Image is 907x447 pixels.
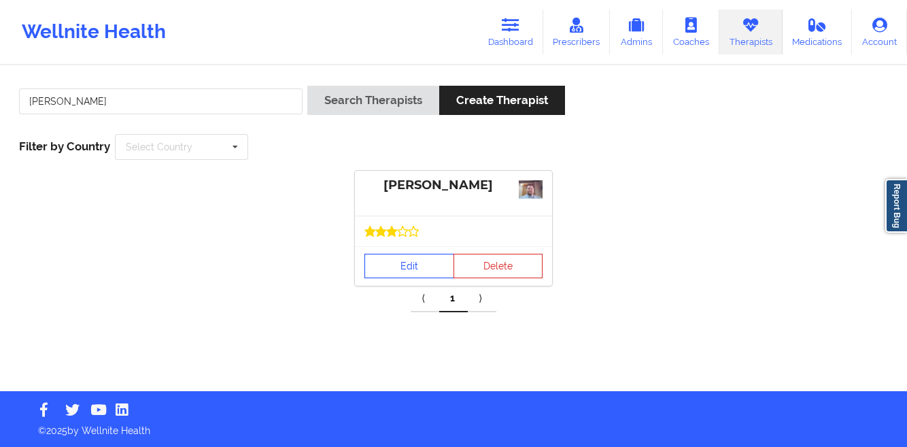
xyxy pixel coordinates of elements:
[411,285,496,312] div: Pagination Navigation
[852,10,907,54] a: Account
[29,414,878,437] p: © 2025 by Wellnite Health
[439,86,565,115] button: Create Therapist
[783,10,853,54] a: Medications
[453,254,543,278] button: Delete
[19,88,303,114] input: Search Keywords
[543,10,611,54] a: Prescribers
[478,10,543,54] a: Dashboard
[364,254,454,278] a: Edit
[663,10,719,54] a: Coaches
[719,10,783,54] a: Therapists
[519,180,543,199] img: c5871adc-58a0-44ba-b76a-54bca8bf6e4fWIN_20240103_08_49_20_Pro.jpg
[19,139,110,153] span: Filter by Country
[885,179,907,233] a: Report Bug
[126,142,192,152] div: Select Country
[610,10,663,54] a: Admins
[439,285,468,312] a: 1
[364,178,543,193] div: [PERSON_NAME]
[411,285,439,312] a: Previous item
[307,86,439,115] button: Search Therapists
[468,285,496,312] a: Next item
